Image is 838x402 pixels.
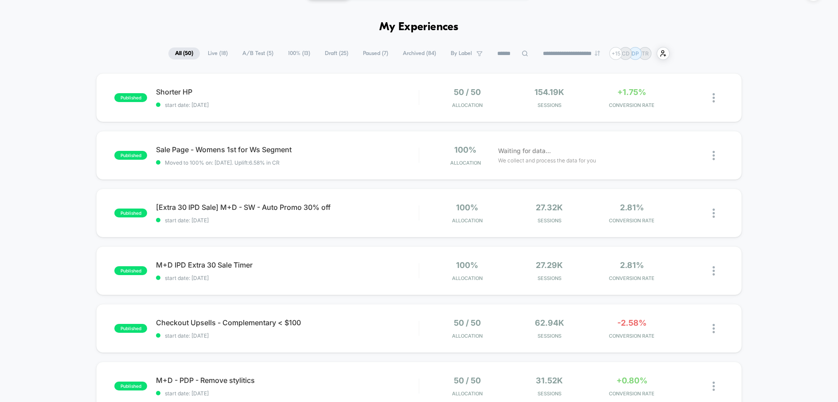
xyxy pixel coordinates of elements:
[536,260,563,270] span: 27.29k
[454,145,476,154] span: 100%
[616,376,647,385] span: +0.80%
[454,87,481,97] span: 50 / 50
[156,87,418,96] span: Shorter HP
[201,47,234,59] span: Live ( 18 )
[713,209,715,218] img: close
[236,47,280,59] span: A/B Test ( 5 )
[454,376,481,385] span: 50 / 50
[114,266,147,275] span: published
[511,102,589,108] span: Sessions
[454,318,481,327] span: 50 / 50
[713,382,715,391] img: close
[536,376,563,385] span: 31.52k
[156,260,418,269] span: M+D IPD Extra 30 Sale Timer
[165,159,280,166] span: Moved to 100% on: [DATE] . Uplift: 6.58% in CR
[114,324,147,333] span: published
[168,47,200,59] span: All ( 50 )
[114,209,147,217] span: published
[620,260,644,270] span: 2.81%
[156,203,418,212] span: [Extra 30 IPD Sale] M+D - SW - Auto Promo 30% off
[451,50,472,57] span: By Label
[114,382,147,390] span: published
[156,145,418,154] span: Sale Page - Womens 1st for Ws Segment
[379,21,459,34] h1: My Experiences
[156,332,418,339] span: start date: [DATE]
[622,50,630,57] p: CD
[114,93,147,102] span: published
[713,93,715,102] img: close
[631,50,639,57] p: DP
[511,390,589,397] span: Sessions
[713,266,715,276] img: close
[593,217,671,224] span: CONVERSION RATE
[498,146,551,156] span: Waiting for data...
[452,217,483,224] span: Allocation
[356,47,395,59] span: Paused ( 7 )
[452,390,483,397] span: Allocation
[156,390,418,397] span: start date: [DATE]
[452,333,483,339] span: Allocation
[595,51,600,56] img: end
[498,156,596,165] span: We collect and process the data for you
[156,217,418,224] span: start date: [DATE]
[156,318,418,327] span: Checkout Upsells - Complementary < $100
[114,151,147,160] span: published
[396,47,443,59] span: Archived ( 84 )
[511,217,589,224] span: Sessions
[456,203,478,212] span: 100%
[593,333,671,339] span: CONVERSION RATE
[620,203,644,212] span: 2.81%
[642,50,649,57] p: TR
[609,47,622,60] div: + 15
[617,87,646,97] span: +1.75%
[452,102,483,108] span: Allocation
[713,151,715,160] img: close
[452,275,483,281] span: Allocation
[593,390,671,397] span: CONVERSION RATE
[536,203,563,212] span: 27.32k
[534,87,564,97] span: 154.19k
[156,376,418,385] span: M+D - PDP - Remove stylitics
[511,333,589,339] span: Sessions
[156,275,418,281] span: start date: [DATE]
[511,275,589,281] span: Sessions
[535,318,564,327] span: 62.94k
[318,47,355,59] span: Draft ( 25 )
[456,260,478,270] span: 100%
[156,102,418,108] span: start date: [DATE]
[281,47,317,59] span: 100% ( 13 )
[593,102,671,108] span: CONVERSION RATE
[713,324,715,333] img: close
[450,160,481,166] span: Allocation
[617,318,647,327] span: -2.58%
[593,275,671,281] span: CONVERSION RATE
